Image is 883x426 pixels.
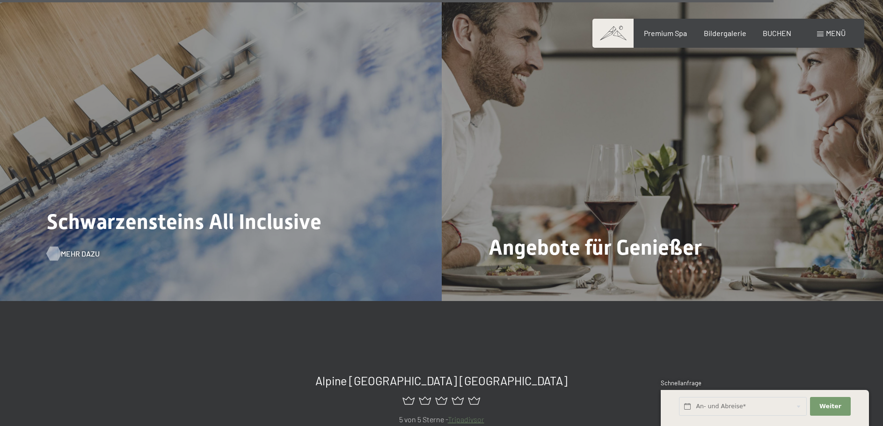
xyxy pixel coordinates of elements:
a: BUCHEN [763,29,791,37]
span: Angebote für Genießer [489,235,702,260]
span: Schwarzensteins All Inclusive [47,209,321,234]
span: Alpine [GEOGRAPHIC_DATA] [GEOGRAPHIC_DATA] [315,374,568,388]
span: Schnellanfrage [661,379,701,387]
span: Weiter [819,402,841,411]
a: Bildergalerie [704,29,746,37]
button: Weiter [810,397,850,416]
p: 5 von 5 Sterne - [122,413,761,426]
a: Tripadivsor [448,415,484,424]
span: Mehr dazu [61,249,100,259]
a: Premium Spa [644,29,687,37]
span: Menü [826,29,846,37]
